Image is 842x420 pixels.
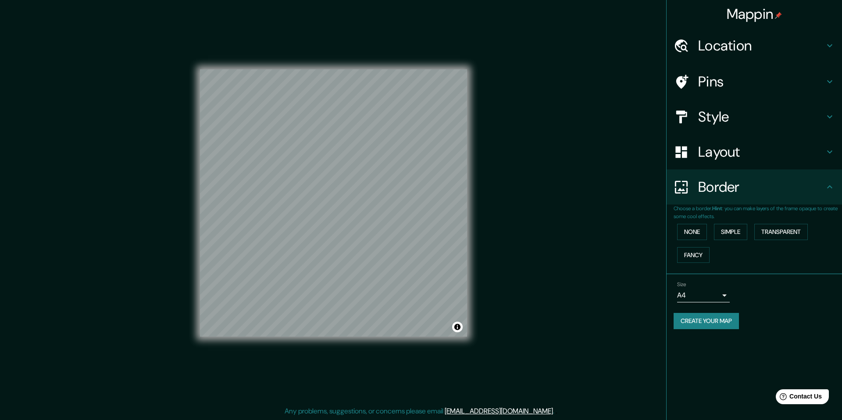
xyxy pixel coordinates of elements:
div: Border [667,169,842,205]
h4: Layout [698,143,824,161]
button: Simple [714,224,747,240]
h4: Location [698,37,824,54]
h4: Pins [698,73,824,90]
h4: Style [698,108,824,126]
iframe: Help widget launcher [764,386,832,410]
div: . [556,406,557,416]
button: Transparent [754,224,808,240]
div: Location [667,28,842,63]
div: A4 [677,288,730,302]
img: pin-icon.png [775,12,782,19]
p: Choose a border. : you can make layers of the frame opaque to create some cool effects. [674,205,842,220]
div: Style [667,99,842,134]
p: Any problems, suggestions, or concerns please email . [285,406,554,416]
button: Create your map [674,313,739,329]
h4: Border [698,178,824,196]
div: Layout [667,134,842,169]
label: Size [677,281,686,288]
div: Pins [667,64,842,99]
button: None [677,224,707,240]
button: Toggle attribution [452,322,463,332]
h4: Mappin [727,5,782,23]
button: Fancy [677,247,710,263]
canvas: Map [200,69,467,337]
a: [EMAIL_ADDRESS][DOMAIN_NAME] [445,406,553,416]
b: Hint [712,205,722,212]
div: . [554,406,556,416]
